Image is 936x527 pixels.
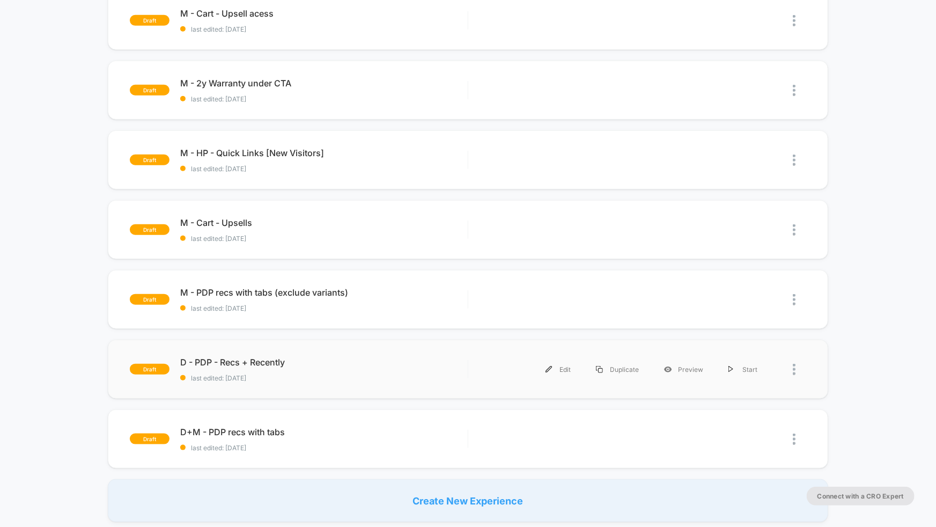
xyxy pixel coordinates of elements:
[596,366,603,373] img: menu
[180,217,468,228] span: M - Cart - Upsells
[793,364,795,375] img: close
[180,165,468,173] span: last edited: [DATE]
[584,357,652,382] div: Duplicate
[652,357,716,382] div: Preview
[180,235,468,243] span: last edited: [DATE]
[180,374,468,382] span: last edited: [DATE]
[130,85,169,96] span: draft
[130,155,169,165] span: draft
[793,85,795,96] img: close
[180,357,468,368] span: D - PDP - Recs + Recently
[793,155,795,166] img: close
[180,78,468,89] span: M - 2y Warranty under CTA
[180,427,468,437] span: D+M - PDP recs with tabs
[533,357,584,382] div: Edit
[546,366,552,373] img: menu
[180,95,468,103] span: last edited: [DATE]
[180,25,468,33] span: last edited: [DATE]
[130,364,169,375] span: draft
[180,304,468,312] span: last edited: [DATE]
[130,15,169,26] span: draft
[793,434,795,445] img: close
[793,294,795,305] img: close
[180,287,468,298] span: M - PDP recs with tabs (exclude variants)
[728,366,734,373] img: menu
[130,294,169,305] span: draft
[793,224,795,236] img: close
[130,434,169,444] span: draft
[807,487,915,506] button: Connect with a CRO Expert
[180,444,468,452] span: last edited: [DATE]
[180,8,468,19] span: M - Cart - Upsell acess
[130,224,169,235] span: draft
[716,357,770,382] div: Start
[180,148,468,158] span: M - HP - Quick Links [New Visitors]
[108,479,829,522] div: Create New Experience
[793,15,795,26] img: close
